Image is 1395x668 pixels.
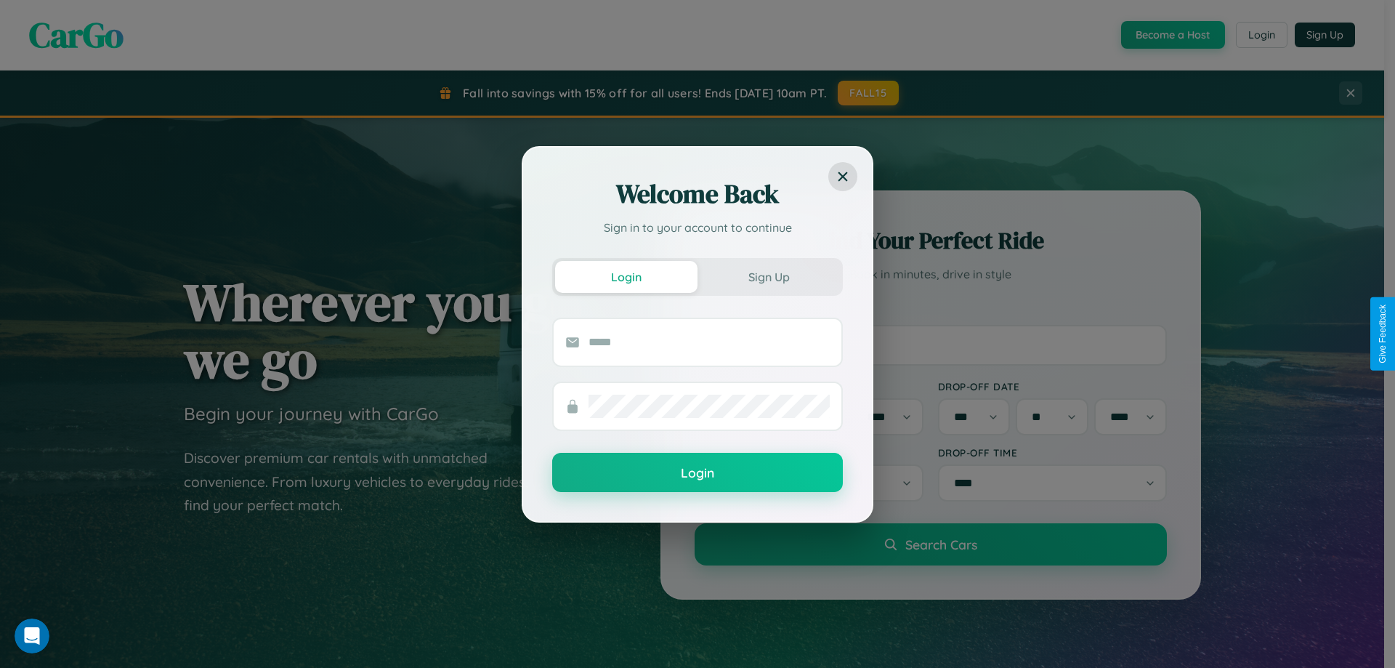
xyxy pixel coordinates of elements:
[697,261,840,293] button: Sign Up
[552,453,843,492] button: Login
[555,261,697,293] button: Login
[15,619,49,653] iframe: Intercom live chat
[552,219,843,236] p: Sign in to your account to continue
[552,177,843,212] h2: Welcome Back
[1378,305,1388,363] div: Give Feedback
